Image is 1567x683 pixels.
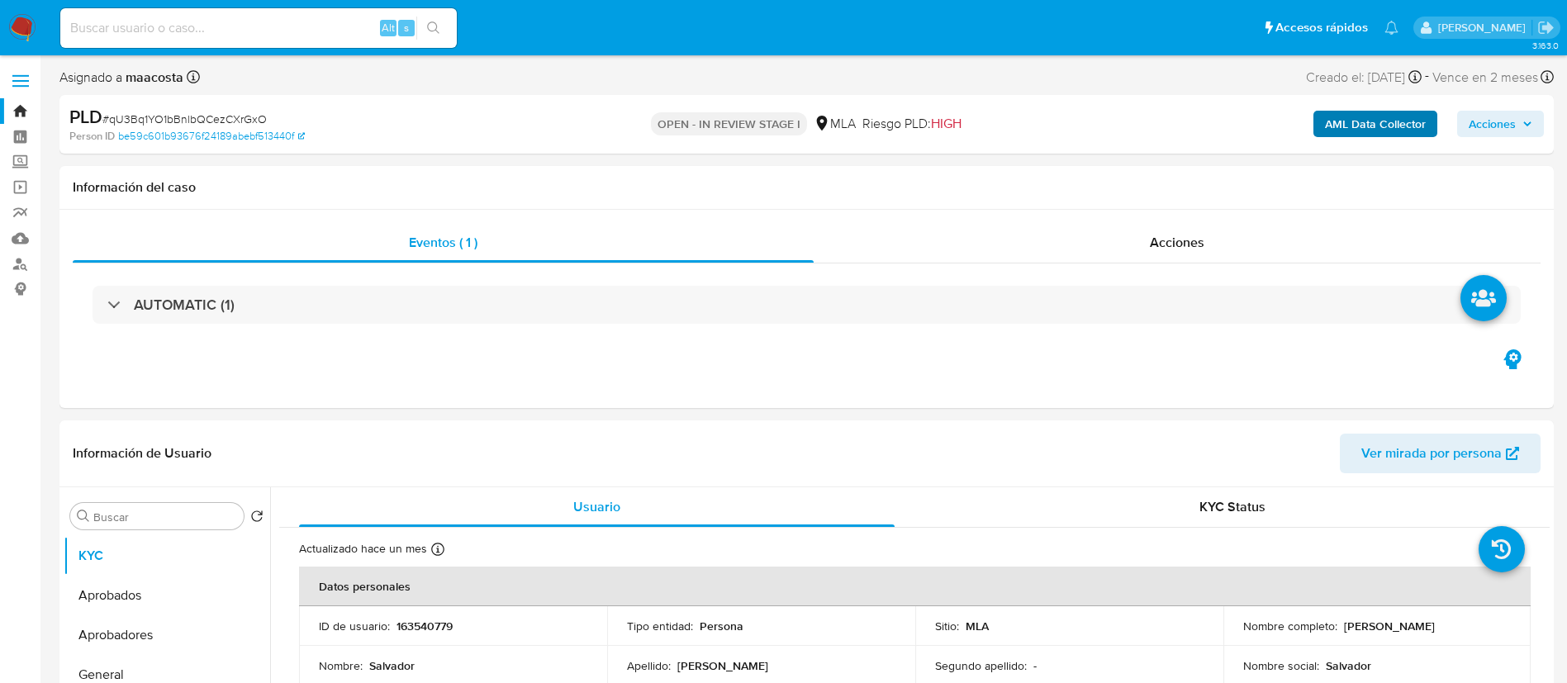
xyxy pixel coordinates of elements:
p: Persona [700,619,743,633]
span: Usuario [573,497,620,516]
span: Vence en 2 meses [1432,69,1538,87]
p: ID de usuario : [319,619,390,633]
p: Apellido : [627,658,671,673]
p: Actualizado hace un mes [299,541,427,557]
span: Alt [382,20,395,36]
button: Aprobados [64,576,270,615]
button: search-icon [416,17,450,40]
input: Buscar [93,510,237,524]
p: 163540779 [396,619,453,633]
span: Eventos ( 1 ) [409,233,477,252]
span: Acciones [1469,111,1516,137]
span: - [1425,66,1429,88]
h1: Información de Usuario [73,445,211,462]
p: [PERSON_NAME] [677,658,768,673]
span: Ver mirada por persona [1361,434,1502,473]
p: maria.acosta@mercadolibre.com [1438,20,1531,36]
span: KYC Status [1199,497,1265,516]
span: # qU3Bq1YO1bBnlbQCezCXrGxO [102,111,267,127]
p: - [1033,658,1037,673]
p: OPEN - IN REVIEW STAGE I [651,112,807,135]
span: Asignado a [59,69,183,87]
b: PLD [69,103,102,130]
span: Riesgo PLD: [862,115,962,133]
p: Tipo entidad : [627,619,693,633]
b: AML Data Collector [1325,111,1426,137]
button: KYC [64,536,270,576]
button: AML Data Collector [1313,111,1437,137]
button: Acciones [1457,111,1544,137]
p: [PERSON_NAME] [1344,619,1435,633]
span: Acciones [1150,233,1204,252]
div: Creado el: [DATE] [1306,66,1422,88]
a: be59c601b93676f24189abebf513440f [118,129,305,144]
p: Salvador [1326,658,1371,673]
button: Volver al orden por defecto [250,510,264,528]
p: Nombre completo : [1243,619,1337,633]
button: Aprobadores [64,615,270,655]
h3: AUTOMATIC (1) [134,296,235,314]
b: Person ID [69,129,115,144]
button: Buscar [77,510,90,523]
b: maacosta [122,68,183,87]
input: Buscar usuario o caso... [60,17,457,39]
div: MLA [814,115,856,133]
p: MLA [966,619,989,633]
h1: Información del caso [73,179,1541,196]
p: Salvador [369,658,415,673]
p: Nombre social : [1243,658,1319,673]
a: Salir [1537,19,1555,36]
span: HIGH [931,114,962,133]
span: s [404,20,409,36]
span: Accesos rápidos [1275,19,1368,36]
p: Segundo apellido : [935,658,1027,673]
p: Nombre : [319,658,363,673]
p: Sitio : [935,619,959,633]
th: Datos personales [299,567,1531,606]
button: Ver mirada por persona [1340,434,1541,473]
div: AUTOMATIC (1) [93,286,1521,324]
a: Notificaciones [1384,21,1398,35]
